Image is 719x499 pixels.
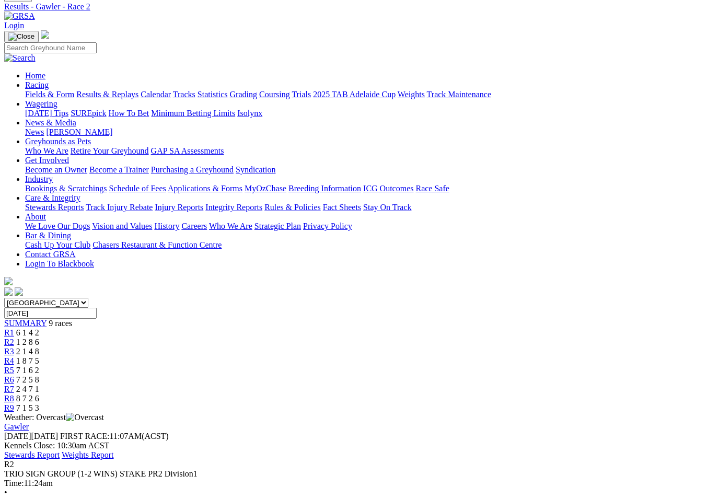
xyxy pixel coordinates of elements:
a: Home [25,71,45,80]
span: • [4,488,7,497]
a: Fact Sheets [323,203,361,212]
a: Statistics [198,90,228,99]
a: Rules & Policies [264,203,321,212]
a: R5 [4,366,14,375]
img: logo-grsa-white.png [4,277,13,285]
input: Search [4,42,97,53]
a: How To Bet [109,109,149,118]
a: R7 [4,385,14,393]
a: Stewards Report [4,450,60,459]
div: Greyhounds as Pets [25,146,715,156]
span: Weather: Overcast [4,413,104,422]
a: Who We Are [209,222,252,230]
a: Race Safe [415,184,449,193]
div: News & Media [25,127,715,137]
a: GAP SA Assessments [151,146,224,155]
a: Wagering [25,99,57,108]
a: Minimum Betting Limits [151,109,235,118]
a: R4 [4,356,14,365]
a: History [154,222,179,230]
a: Applications & Forms [168,184,242,193]
a: Login To Blackbook [25,259,94,268]
a: [DATE] Tips [25,109,68,118]
a: Vision and Values [92,222,152,230]
a: Track Injury Rebate [86,203,153,212]
a: Gawler [4,422,29,431]
input: Select date [4,308,97,319]
div: Care & Integrity [25,203,715,212]
a: Results & Replays [76,90,138,99]
span: [DATE] [4,432,31,440]
a: Trials [292,90,311,99]
a: Calendar [141,90,171,99]
a: R1 [4,328,14,337]
span: 7 1 6 2 [16,366,39,375]
a: 2025 TAB Adelaide Cup [313,90,396,99]
span: 11:07AM(ACST) [60,432,169,440]
span: Time: [4,479,24,488]
span: 1 2 8 6 [16,338,39,346]
div: 11:24am [4,479,715,488]
a: Schedule of Fees [109,184,166,193]
img: GRSA [4,11,35,21]
a: MyOzChase [245,184,286,193]
a: R8 [4,394,14,403]
a: Cash Up Your Club [25,240,90,249]
a: R6 [4,375,14,384]
a: Weights [398,90,425,99]
img: logo-grsa-white.png [41,30,49,39]
a: Retire Your Greyhound [71,146,149,155]
a: Syndication [236,165,275,174]
a: News & Media [25,118,76,127]
a: Get Involved [25,156,69,165]
span: R2 [4,460,14,469]
a: About [25,212,46,221]
span: [DATE] [4,432,58,440]
a: R3 [4,347,14,356]
div: About [25,222,715,231]
a: Privacy Policy [303,222,352,230]
a: Careers [181,222,207,230]
a: Chasers Restaurant & Function Centre [92,240,222,249]
a: Track Maintenance [427,90,491,99]
a: R9 [4,403,14,412]
a: Login [4,21,24,30]
div: Industry [25,184,715,193]
a: SUMMARY [4,319,47,328]
div: Racing [25,90,715,99]
img: Search [4,53,36,63]
a: SUREpick [71,109,106,118]
a: Purchasing a Greyhound [151,165,234,174]
a: Stewards Reports [25,203,84,212]
div: Get Involved [25,165,715,175]
a: [PERSON_NAME] [46,127,112,136]
img: Overcast [66,413,104,422]
a: ICG Outcomes [363,184,413,193]
a: Weights Report [62,450,114,459]
a: Strategic Plan [254,222,301,230]
span: 6 1 4 2 [16,328,39,337]
a: Grading [230,90,257,99]
img: Close [8,32,34,41]
a: Fields & Form [25,90,74,99]
a: Racing [25,80,49,89]
a: Integrity Reports [205,203,262,212]
a: Results - Gawler - Race 2 [4,2,715,11]
div: TRIO SIGN GROUP (1-2 WINS) STAKE PR2 Division1 [4,469,715,479]
span: 2 4 7 1 [16,385,39,393]
a: Coursing [259,90,290,99]
a: Isolynx [237,109,262,118]
a: Tracks [173,90,195,99]
a: Become a Trainer [89,165,149,174]
span: 7 1 5 3 [16,403,39,412]
a: Who We Are [25,146,68,155]
a: Contact GRSA [25,250,75,259]
a: Bar & Dining [25,231,71,240]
